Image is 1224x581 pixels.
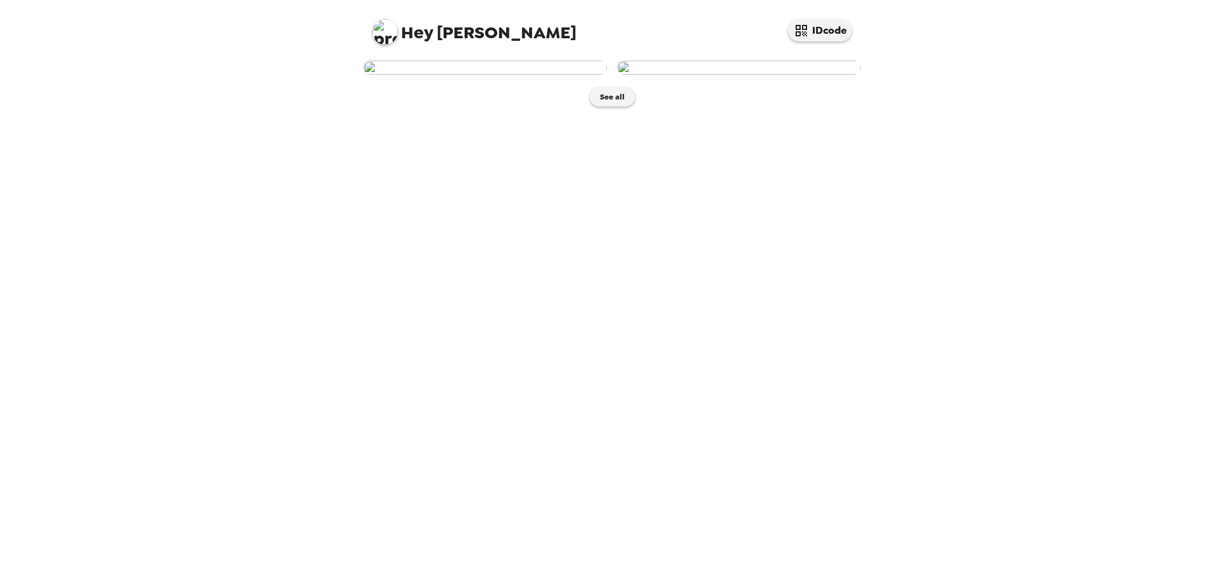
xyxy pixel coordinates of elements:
[363,61,607,75] img: user-273290
[372,13,576,41] span: [PERSON_NAME]
[372,19,398,45] img: profile pic
[590,87,635,107] button: See all
[617,61,861,75] img: user-273286
[788,19,852,41] button: IDcode
[401,21,433,44] span: Hey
